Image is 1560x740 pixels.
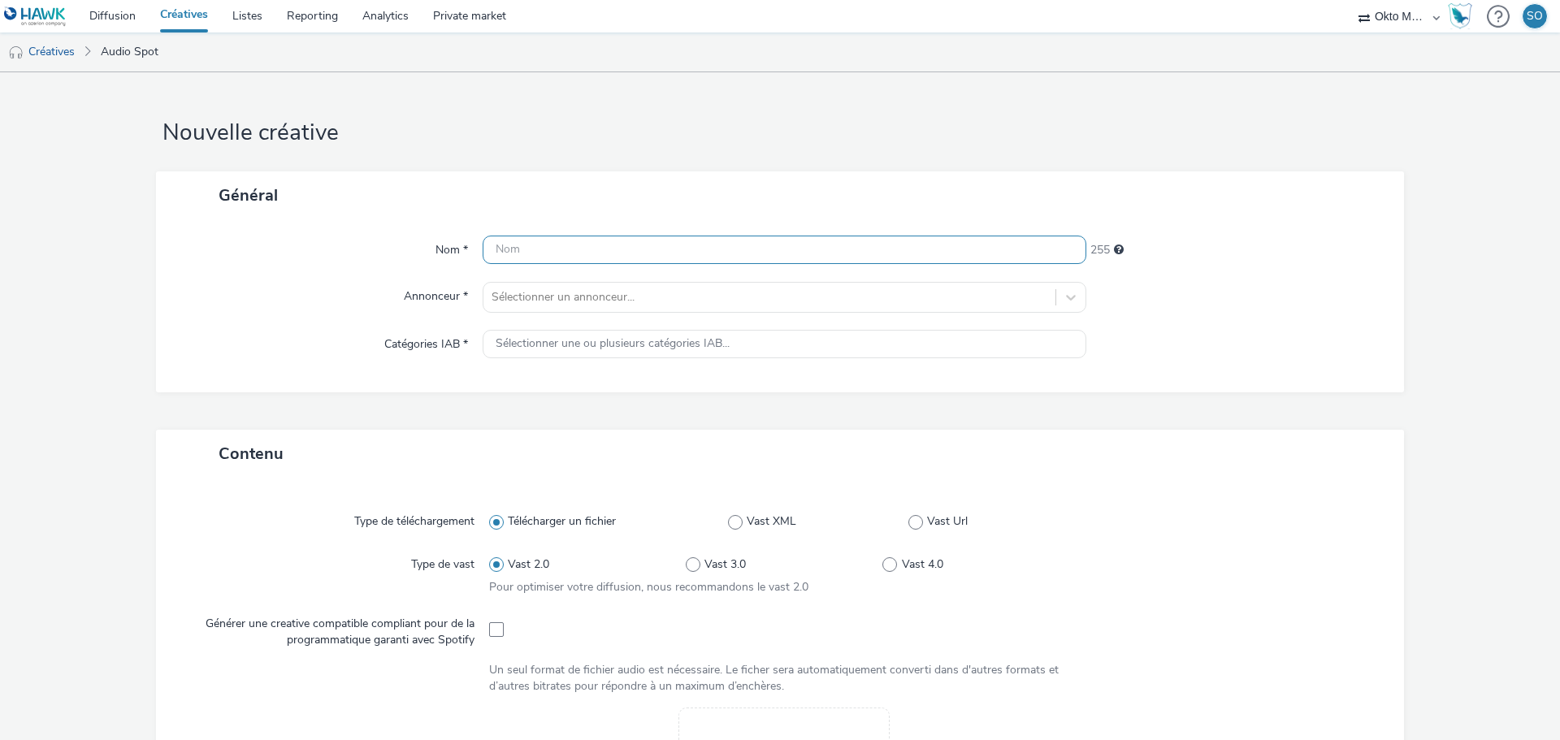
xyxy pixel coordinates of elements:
[397,282,474,305] label: Annonceur *
[1448,3,1479,29] a: Hawk Academy
[927,513,968,530] span: Vast Url
[378,330,474,353] label: Catégories IAB *
[1114,242,1124,258] div: 255 caractères maximum
[489,579,808,595] span: Pour optimiser votre diffusion, nous recommandons le vast 2.0
[1090,242,1110,258] span: 255
[405,550,481,573] label: Type de vast
[496,337,730,351] span: Sélectionner une ou plusieurs catégories IAB...
[156,118,1404,149] h1: Nouvelle créative
[508,513,616,530] span: Télécharger un fichier
[1448,3,1472,29] img: Hawk Academy
[489,662,1080,695] div: Un seul format de fichier audio est nécessaire. Le ficher sera automatiquement converti dans d'au...
[1527,4,1543,28] div: SO
[902,556,943,573] span: Vast 4.0
[219,184,278,206] span: Général
[8,45,24,61] img: audio
[219,443,284,465] span: Contenu
[185,609,481,649] label: Générer une creative compatible compliant pour de la programmatique garanti avec Spotify
[4,6,67,27] img: undefined Logo
[508,556,549,573] span: Vast 2.0
[429,236,474,258] label: Nom *
[704,556,746,573] span: Vast 3.0
[747,513,796,530] span: Vast XML
[348,507,481,530] label: Type de téléchargement
[483,236,1086,264] input: Nom
[93,32,167,71] a: Audio Spot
